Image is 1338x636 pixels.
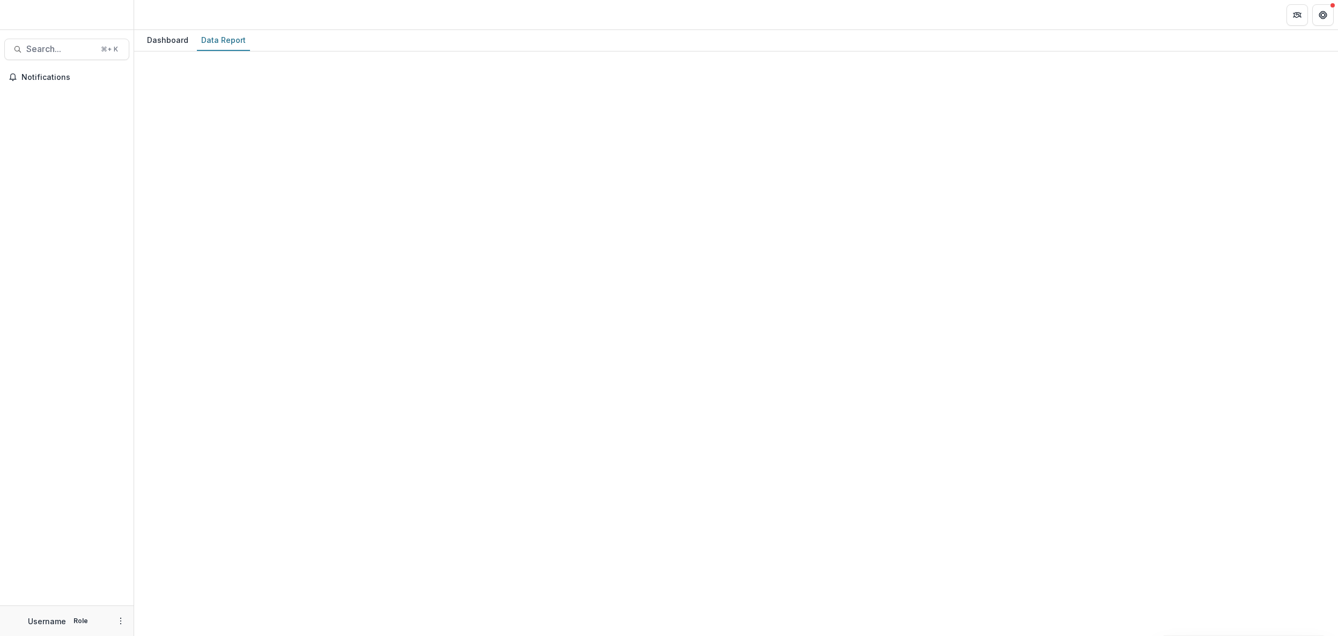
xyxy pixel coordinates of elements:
p: Username [28,616,66,627]
div: ⌘ + K [99,43,120,55]
span: Notifications [21,73,125,82]
button: More [114,615,127,627]
div: Data Report [197,32,250,48]
button: Notifications [4,69,129,86]
button: Search... [4,39,129,60]
div: Dashboard [143,32,193,48]
p: Role [70,616,91,626]
a: Data Report [197,30,250,51]
span: Search... [26,44,94,54]
button: Get Help [1312,4,1334,26]
button: Partners [1286,4,1308,26]
a: Dashboard [143,30,193,51]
